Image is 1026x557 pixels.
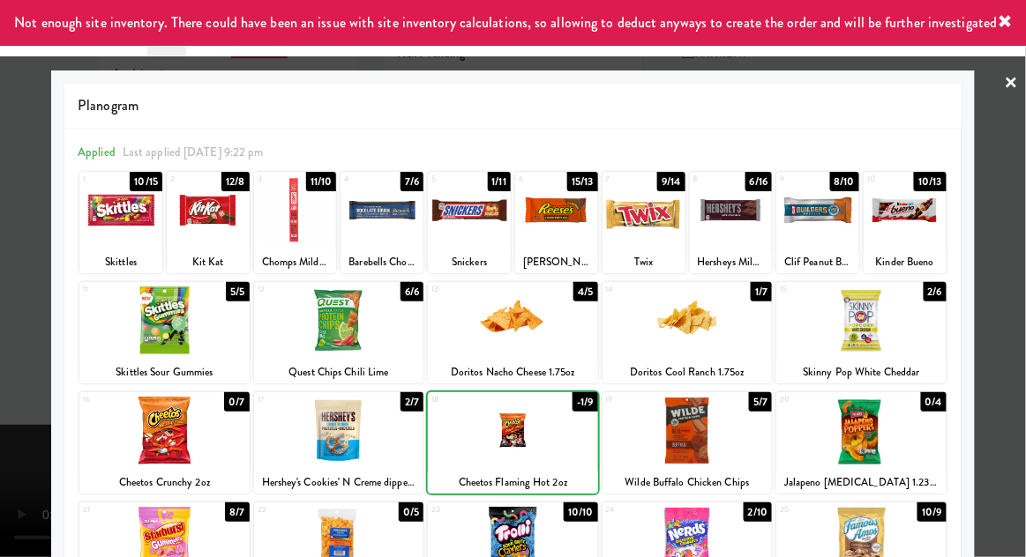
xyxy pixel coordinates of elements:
[779,251,857,273] div: Clif Peanut Butter Protein Bar
[431,251,508,273] div: Snickers
[257,251,334,273] div: Chomps Mild Beef Stick
[431,392,513,407] div: 18
[690,251,773,273] div: Hersheys Milk Chocolate Bar
[431,472,595,494] div: Cheetos Flaming Hot 2oz
[864,172,947,273] div: 1010/13Kinder Bueno
[341,251,423,273] div: Barebells Chocolate Dough Protein Bar
[518,251,595,273] div: [PERSON_NAME] Peanut Butter Cups
[83,392,164,407] div: 16
[830,172,859,191] div: 8/10
[79,472,250,494] div: Cheetos Crunchy 2oz
[776,251,859,273] div: Clif Peanut Butter Protein Bar
[921,392,947,412] div: 0/4
[82,251,160,273] div: Skittles
[780,392,861,407] div: 20
[776,472,947,494] div: Jalapeno [MEDICAL_DATA] 1.23oz
[693,251,770,273] div: Hersheys Milk Chocolate Bar
[123,144,264,160] span: Last applied [DATE] 9:22 pm
[130,172,162,191] div: 10/15
[606,502,687,517] div: 24
[780,502,861,517] div: 25
[866,251,944,273] div: Kinder Bueno
[257,472,422,494] div: Hershey's Cookies' N Creme dipped pretzels
[515,172,598,273] div: 615/13[PERSON_NAME] Peanut Butter Cups
[776,361,947,383] div: Skinny Pop White Cheddar
[693,172,731,187] div: 8
[603,172,685,273] div: 79/14Twix
[780,172,818,187] div: 9
[431,502,513,517] div: 23
[170,172,208,187] div: 2
[776,282,947,383] div: 152/6Skinny Pop White Cheddar
[167,172,250,273] div: 212/8Kit Kat
[924,282,947,301] div: 2/6
[657,172,685,191] div: 9/14
[258,282,339,297] div: 12
[83,502,164,517] div: 21
[83,282,164,297] div: 11
[258,172,296,187] div: 3
[79,282,250,383] div: 115/5Skittles Sour Gummies
[428,472,598,494] div: Cheetos Flaming Hot 2oz
[605,251,683,273] div: Twix
[603,392,773,494] div: 195/7Wilde Buffalo Chicken Chips
[341,172,423,273] div: 47/6Barebells Chocolate Dough Protein Bar
[515,251,598,273] div: [PERSON_NAME] Peanut Butter Cups
[573,282,597,301] div: 4/5
[79,361,250,383] div: Skittles Sour Gummies
[83,172,121,187] div: 1
[606,392,687,407] div: 19
[776,172,859,273] div: 98/10Clif Peanut Butter Protein Bar
[428,361,598,383] div: Doritos Nacho Cheese 1.75oz
[225,502,249,522] div: 8/7
[79,392,250,494] div: 160/7Cheetos Crunchy 2oz
[254,472,424,494] div: Hershey's Cookies' N Creme dipped pretzels
[401,282,423,301] div: 6/6
[226,282,249,301] div: 5/5
[606,172,644,187] div: 7
[254,361,424,383] div: Quest Chips Chili Lime
[745,172,772,191] div: 6/16
[79,251,162,273] div: Skittles
[254,282,424,383] div: 126/6Quest Chips Chili Lime
[914,172,947,191] div: 10/13
[224,392,249,412] div: 0/7
[749,392,772,412] div: 5/7
[864,251,947,273] div: Kinder Bueno
[78,93,948,119] span: Planogram
[14,12,997,33] span: Not enough site inventory. There could have been an issue with site inventory calculations, so al...
[690,172,773,273] div: 86/16Hersheys Milk Chocolate Bar
[779,472,944,494] div: Jalapeno [MEDICAL_DATA] 1.23oz
[399,502,423,522] div: 0/5
[606,282,687,297] div: 14
[751,282,772,301] div: 1/7
[306,172,337,191] div: 11/10
[603,282,773,383] div: 141/7Doritos Cool Ranch 1.75oz
[780,282,861,297] div: 15
[428,251,511,273] div: Snickers
[573,392,597,412] div: -1/9
[431,172,469,187] div: 5
[519,172,557,187] div: 6
[401,392,423,412] div: 2/7
[344,172,382,187] div: 4
[603,361,773,383] div: Doritos Cool Ranch 1.75oz
[867,172,905,187] div: 10
[567,172,598,191] div: 15/13
[167,251,250,273] div: Kit Kat
[254,251,337,273] div: Chomps Mild Beef Stick
[169,251,247,273] div: Kit Kat
[257,361,422,383] div: Quest Chips Chili Lime
[431,282,513,297] div: 13
[221,172,249,191] div: 12/8
[343,251,421,273] div: Barebells Chocolate Dough Protein Bar
[428,282,598,383] div: 134/5Doritos Nacho Cheese 1.75oz
[431,361,595,383] div: Doritos Nacho Cheese 1.75oz
[79,172,162,273] div: 110/15Skittles
[258,502,339,517] div: 22
[82,361,247,383] div: Skittles Sour Gummies
[605,361,770,383] div: Doritos Cool Ranch 1.75oz
[401,172,423,191] div: 7/6
[744,502,772,522] div: 2/10
[917,502,946,522] div: 10/9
